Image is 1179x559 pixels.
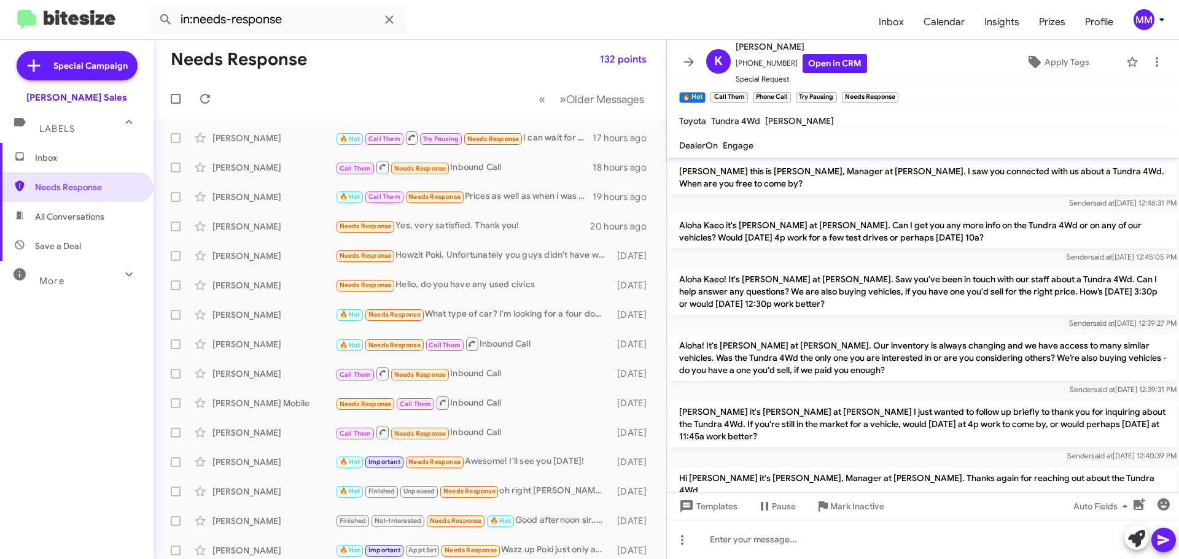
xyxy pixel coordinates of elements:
[531,87,553,112] button: Previous
[736,54,867,73] span: [PHONE_NUMBER]
[611,309,656,321] div: [DATE]
[212,191,335,203] div: [PERSON_NAME]
[212,544,335,557] div: [PERSON_NAME]
[669,334,1177,381] p: Aloha! It's [PERSON_NAME] at [PERSON_NAME]. Our inventory is always changing and we have access t...
[340,164,372,172] span: Call Them
[1070,385,1177,394] span: Sender [DATE] 12:39:31 PM
[335,249,611,263] div: Howzit Poki. Unfortunately you guys didn't have what we were looking for coming in anytime soon. ...
[443,487,496,495] span: Needs Response
[593,132,656,144] div: 17 hours ago
[212,485,335,498] div: [PERSON_NAME]
[669,268,1177,315] p: Aloha Kaeo! It's [PERSON_NAME] at [PERSON_NAME]. Saw you've been in touch with our staff about a ...
[869,4,914,40] span: Inbox
[975,4,1029,40] a: Insights
[335,395,611,411] div: Inbound Call
[429,341,461,349] span: Call Them
[149,5,407,34] input: Search
[408,458,461,466] span: Needs Response
[772,495,796,517] span: Pause
[753,92,791,103] small: Phone Call
[340,371,372,379] span: Call Them
[26,91,127,104] div: [PERSON_NAME] Sales
[1091,451,1113,460] span: said at
[368,341,421,349] span: Needs Response
[532,87,652,112] nav: Page navigation example
[679,115,706,126] span: Toyota
[335,514,611,528] div: Good afternoon sir..this is [PERSON_NAME]..just wanna ask..if im going to put 1500 downpayment,ca...
[212,250,335,262] div: [PERSON_NAME]
[335,455,611,469] div: Awesome! I'll see you [DATE]!
[335,219,590,233] div: Yes, very satisfied. Thank you!
[679,140,718,151] span: DealerOn
[340,458,360,466] span: 🔥 Hot
[1134,9,1154,30] div: MM
[340,487,360,495] span: 🔥 Hot
[1069,318,1177,328] span: Sender [DATE] 12:39:27 PM
[340,252,392,260] span: Needs Response
[35,240,81,252] span: Save a Deal
[710,92,747,103] small: Call Them
[539,91,545,107] span: «
[368,193,400,201] span: Call Them
[669,401,1177,447] p: [PERSON_NAME] it's [PERSON_NAME] at [PERSON_NAME] I just wanted to follow up briefly to thank you...
[35,152,139,164] span: Inbox
[593,191,656,203] div: 19 hours ago
[340,222,392,230] span: Needs Response
[368,310,421,318] span: Needs Response
[711,115,760,126] span: Tundra 4Wd
[736,73,867,85] span: Special Request
[368,135,400,143] span: Call Them
[559,91,566,107] span: »
[611,397,656,409] div: [DATE]
[394,430,446,438] span: Needs Response
[611,250,656,262] div: [DATE]
[994,51,1120,73] button: Apply Tags
[335,160,593,175] div: Inbound Call
[340,341,360,349] span: 🔥 Hot
[212,309,335,321] div: [PERSON_NAME]
[423,135,459,143] span: Try Pausing
[1123,9,1165,30] button: MM
[212,456,335,468] div: [PERSON_NAME]
[1069,198,1177,207] span: Sender [DATE] 12:46:31 PM
[1045,51,1089,73] span: Apply Tags
[611,368,656,380] div: [DATE]
[340,281,392,289] span: Needs Response
[403,487,435,495] span: Unpaused
[552,87,652,112] button: Next
[335,307,611,322] div: What type of car? I'm looking for a four door sedan
[340,400,392,408] span: Needs Response
[394,371,446,379] span: Needs Response
[677,495,737,517] span: Templates
[335,543,611,557] div: Wazz up Poki just only ask if you have RAV4 2023or 2024 pre owned low mileage
[340,193,360,201] span: 🔥 Hot
[914,4,975,40] a: Calendar
[335,425,611,440] div: Inbound Call
[467,135,519,143] span: Needs Response
[600,48,647,71] span: 132 points
[796,92,836,103] small: Try Pausing
[590,220,656,233] div: 20 hours ago
[430,517,482,525] span: Needs Response
[335,366,611,381] div: Inbound Call
[1073,495,1132,517] span: Auto Fields
[723,140,753,151] span: Engage
[17,51,138,80] a: Special Campaign
[1093,198,1115,207] span: said at
[335,336,611,352] div: Inbound Call
[830,495,884,517] span: Mark Inactive
[53,60,128,72] span: Special Campaign
[806,495,894,517] button: Mark Inactive
[171,50,307,69] h1: Needs Response
[212,132,335,144] div: [PERSON_NAME]
[39,123,75,134] span: Labels
[212,338,335,350] div: [PERSON_NAME]
[1075,4,1123,40] a: Profile
[842,92,898,103] small: Needs Response
[340,135,360,143] span: 🔥 Hot
[335,484,611,498] div: oh right [PERSON_NAME] no i didn't go [DATE] because someone bought the car [DATE] while i was at...
[611,426,656,439] div: [DATE]
[212,368,335,380] div: [PERSON_NAME]
[212,220,335,233] div: [PERSON_NAME]
[1029,4,1075,40] a: Prizes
